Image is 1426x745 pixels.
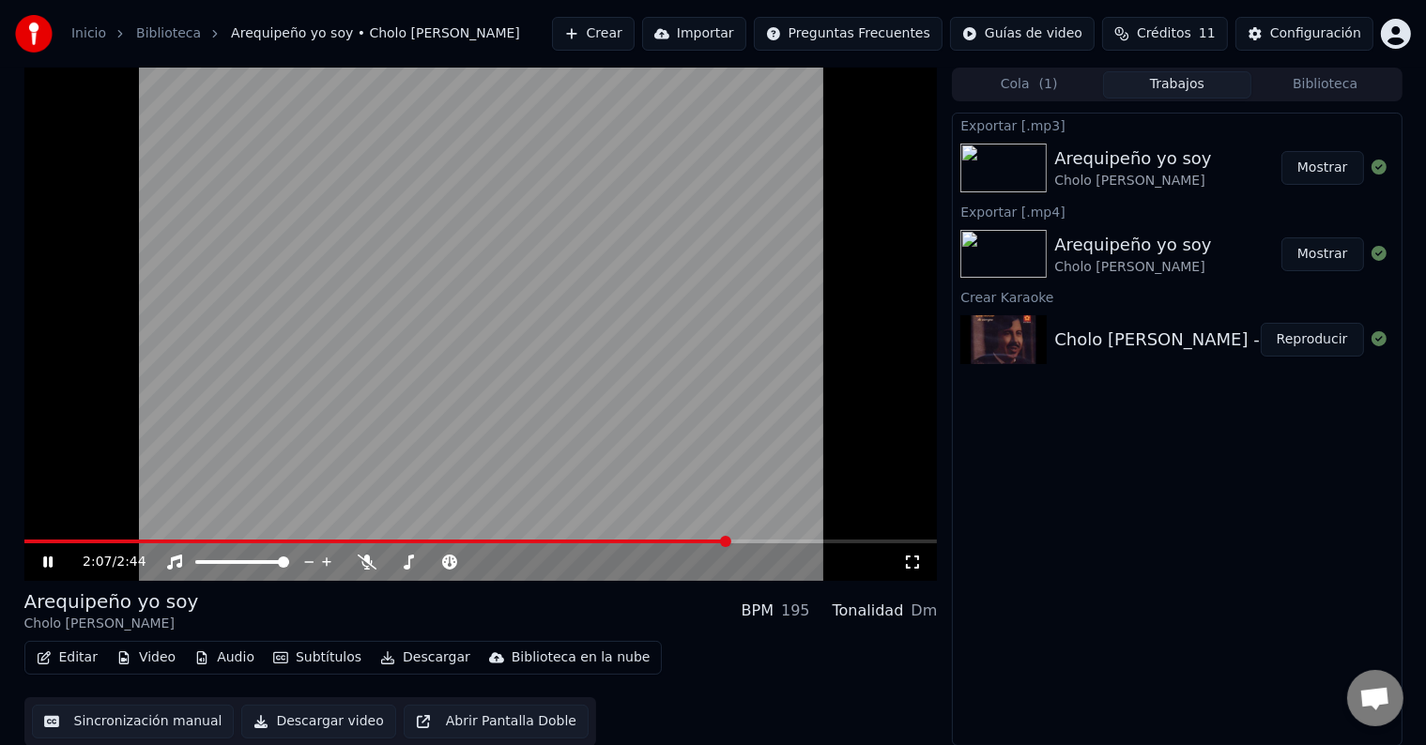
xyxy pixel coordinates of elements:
span: 2:07 [83,553,112,571]
div: Exportar [.mp4] [953,200,1401,222]
div: Biblioteca en la nube [512,648,651,667]
a: Chat abierto [1347,670,1403,726]
button: Guías de video [950,17,1095,51]
div: Cholo [PERSON_NAME] [1054,258,1211,277]
button: Biblioteca [1251,71,1400,99]
div: Arequipeño yo soy [24,588,199,615]
button: Trabajos [1103,71,1251,99]
span: Arequipeño yo soy • Cholo [PERSON_NAME] [231,24,520,43]
div: Exportar [.mp3] [953,114,1401,136]
button: Video [109,645,183,671]
span: 11 [1199,24,1216,43]
button: Editar [29,645,105,671]
button: Configuración [1235,17,1373,51]
div: 195 [781,600,810,622]
button: Importar [642,17,746,51]
nav: breadcrumb [71,24,520,43]
button: Preguntas Frecuentes [754,17,943,51]
button: Descargar [373,645,478,671]
button: Mostrar [1281,151,1364,185]
div: Cholo [PERSON_NAME] [1054,172,1211,190]
span: 2:44 [116,553,146,571]
a: Inicio [71,24,106,43]
div: Tonalidad [833,600,904,622]
button: Sincronización manual [32,705,235,738]
div: BPM [742,600,774,622]
button: Cola [955,71,1103,99]
div: Arequipeño yo soy [1054,232,1211,258]
a: Biblioteca [136,24,201,43]
button: Reproducir [1261,323,1364,357]
button: Abrir Pantalla Doble [404,705,589,738]
button: Subtítulos [266,645,369,671]
span: ( 1 ) [1039,75,1058,94]
button: Descargar video [241,705,395,738]
div: Crear Karaoke [953,285,1401,308]
span: Créditos [1137,24,1191,43]
div: Arequipeño yo soy [1054,145,1211,172]
button: Crear [552,17,635,51]
img: youka [15,15,53,53]
button: Mostrar [1281,237,1364,271]
button: Audio [187,645,262,671]
div: Dm [911,600,937,622]
button: Créditos11 [1102,17,1228,51]
div: Cholo [PERSON_NAME] - Arequipeño yo soy [1054,327,1421,353]
div: Configuración [1270,24,1361,43]
div: / [83,553,128,571]
div: Cholo [PERSON_NAME] [24,615,199,633]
